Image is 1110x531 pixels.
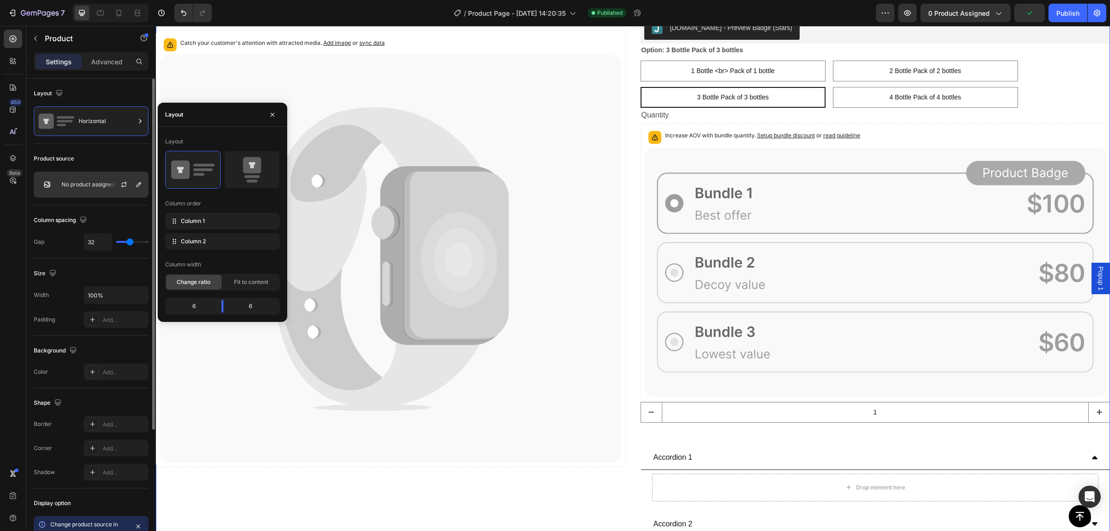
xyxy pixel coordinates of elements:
[156,26,1110,531] iframe: To enrich screen reader interactions, please activate Accessibility in Grammarly extension settings
[25,12,229,22] p: Catch your customer's attention with attracted media.
[231,300,278,313] div: 6
[9,99,22,106] div: 450
[84,234,112,250] input: Auto
[928,8,990,18] span: 0 product assigned
[485,377,506,396] button: decrement
[103,469,146,477] div: Add...
[165,199,201,208] div: Column order
[535,41,619,49] span: 1 Bottle <br> Pack of 1 bottle
[496,424,538,440] div: Accordion 1
[165,260,201,269] div: Column width
[700,458,749,465] div: Drop element here
[940,241,950,265] span: Popup 1
[103,368,146,377] div: Add...
[4,4,69,22] button: 7
[1079,486,1101,508] div: Open Intercom Messenger
[34,238,44,246] div: Gap
[601,106,659,113] span: Setup bundle discount
[933,377,954,396] button: increment
[34,291,49,299] div: Width
[167,300,214,313] div: 6
[174,4,212,22] div: Undo/Redo
[34,397,63,409] div: Shape
[34,315,55,324] div: Padding
[84,287,148,303] input: Auto
[34,499,71,507] div: Display option
[509,105,704,114] p: Increase AOV with bundle quantity.
[103,420,146,429] div: Add...
[1048,4,1087,22] button: Publish
[203,13,229,20] span: sync data
[506,377,933,396] input: quantity
[103,316,146,324] div: Add...
[62,181,115,188] p: No product assigned
[34,468,55,476] div: Shadow
[167,13,195,20] span: Add image
[181,237,206,246] span: Column 2
[165,137,183,146] div: Layout
[541,68,613,75] span: 3 Bottle Pack of 3 bottles
[468,8,566,18] span: Product Page - [DATE] 14:20:35
[1056,8,1079,18] div: Publish
[195,13,229,20] span: or
[485,18,588,31] legend: Option: 3 Bottle Pack of 3 bottles
[34,214,89,227] div: Column spacing
[734,41,805,49] span: 2 Bottle Pack of 2 bottles
[34,267,58,280] div: Size
[34,154,74,163] div: Product source
[34,444,52,452] div: Corner
[61,7,65,19] p: 7
[734,68,805,75] span: 4 Bottle Pack of 4 bottles
[34,420,52,428] div: Border
[165,111,183,119] div: Layout
[91,57,123,67] p: Advanced
[34,87,65,100] div: Layout
[464,8,466,18] span: /
[7,169,22,177] div: Beta
[38,175,56,194] img: no image transparent
[79,111,135,132] div: Horizontal
[181,217,205,225] span: Column 1
[177,278,210,286] span: Change ratio
[667,106,704,113] span: read guideline
[103,445,146,453] div: Add...
[597,9,623,17] span: Published
[46,57,72,67] p: Settings
[485,82,955,97] div: Quantity
[659,106,704,113] span: or
[920,4,1011,22] button: 0 product assigned
[234,278,268,286] span: Fit to content
[45,33,123,44] p: Product
[34,345,79,357] div: Background
[34,368,48,376] div: Color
